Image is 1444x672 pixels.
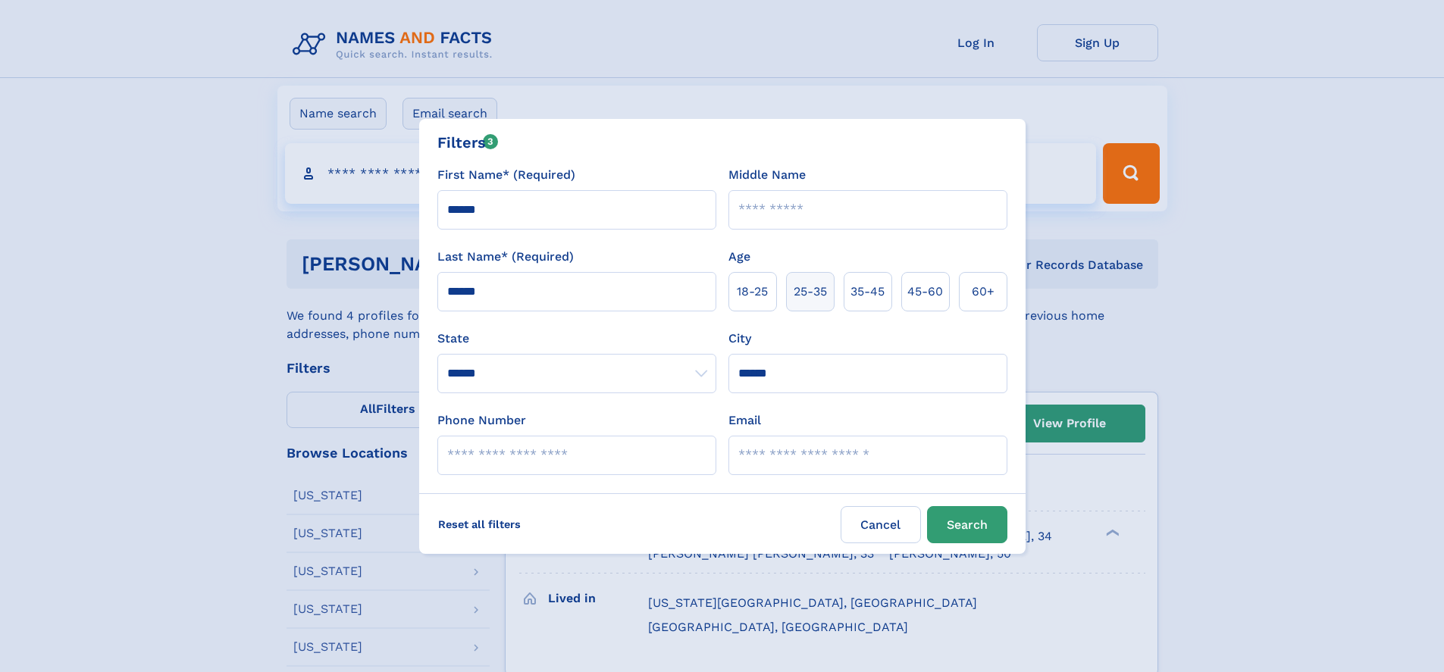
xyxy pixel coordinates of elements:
[728,248,750,266] label: Age
[927,506,1007,543] button: Search
[437,166,575,184] label: First Name* (Required)
[437,411,526,430] label: Phone Number
[907,283,943,301] span: 45‑60
[437,248,574,266] label: Last Name* (Required)
[728,166,806,184] label: Middle Name
[437,131,499,154] div: Filters
[850,283,885,301] span: 35‑45
[737,283,768,301] span: 18‑25
[794,283,827,301] span: 25‑35
[841,506,921,543] label: Cancel
[972,283,995,301] span: 60+
[728,330,751,348] label: City
[437,330,716,348] label: State
[728,411,761,430] label: Email
[428,506,531,542] label: Reset all filters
